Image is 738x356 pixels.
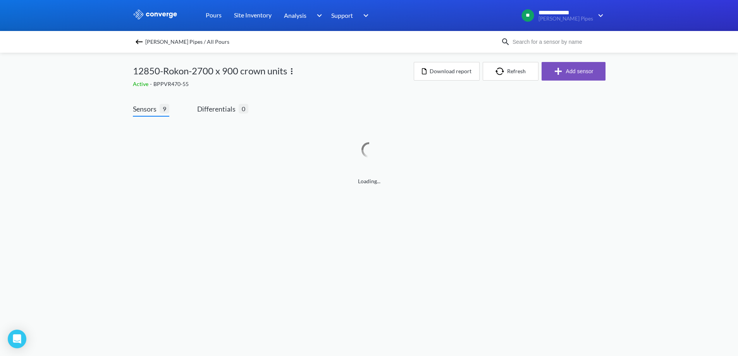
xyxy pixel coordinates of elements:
span: Support [331,10,353,20]
img: more.svg [287,67,296,76]
input: Search for a sensor by name [510,38,604,46]
img: icon-refresh.svg [495,67,507,75]
img: icon-search.svg [501,37,510,46]
button: Add sensor [542,62,606,81]
span: Loading... [133,177,606,186]
div: Open Intercom Messenger [8,330,26,348]
img: icon-plus.svg [554,67,566,76]
img: logo_ewhite.svg [133,9,178,19]
span: Sensors [133,103,160,114]
span: 12850-Rokon-2700 x 900 crown units [133,64,287,78]
div: BPPVR470-55 [133,80,414,88]
span: [PERSON_NAME] Pipes / All Pours [145,36,229,47]
span: Active [133,81,150,87]
span: 0 [239,104,248,114]
img: icon-file.svg [422,68,427,74]
img: downArrow.svg [311,11,324,20]
span: Analysis [284,10,306,20]
span: - [150,81,153,87]
img: downArrow.svg [593,11,606,20]
img: downArrow.svg [358,11,371,20]
button: Refresh [483,62,538,81]
span: 9 [160,104,169,114]
button: Download report [414,62,480,81]
img: backspace.svg [134,37,144,46]
span: Differentials [197,103,239,114]
span: [PERSON_NAME] Pipes [538,16,593,22]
